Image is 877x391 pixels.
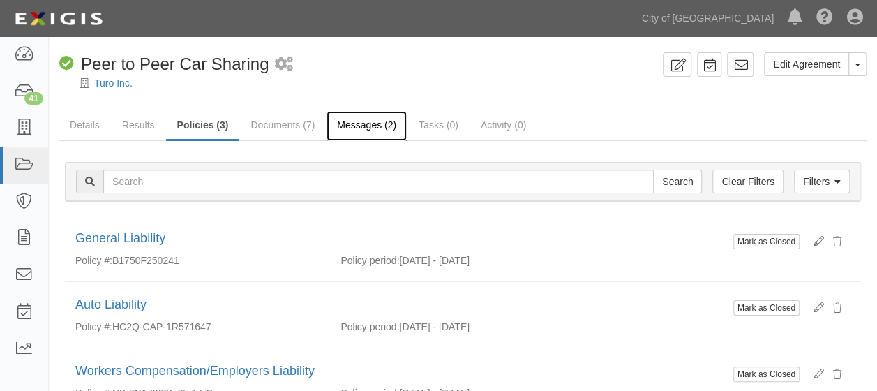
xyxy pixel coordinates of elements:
[240,111,325,139] a: Documents (7)
[75,253,112,267] p: Policy #:
[470,111,537,139] a: Activity (0)
[327,111,407,141] a: Messages (2)
[330,253,861,267] div: [DATE] - [DATE]
[733,300,800,316] button: Mark as Closed
[816,10,833,27] i: Help Center - Complianz
[824,362,850,386] button: Delete Policy
[824,230,850,253] button: Delete Policy
[804,234,824,248] a: Edit policy
[274,57,292,72] i: 1 scheduled workflow
[75,231,165,245] a: General Liability
[75,297,147,311] a: Auto Liability
[112,111,165,139] a: Results
[81,54,269,73] span: Peer to Peer Car Sharing
[712,170,783,193] a: Clear Filters
[166,111,239,141] a: Policies (3)
[94,78,133,89] a: Turo Inc.
[733,367,800,382] button: Mark as Closed
[824,296,850,320] button: Delete Policy
[59,52,269,76] div: Peer to Peer Car Sharing
[59,57,74,71] i: Compliant
[75,320,112,334] p: Policy #:
[408,111,469,139] a: Tasks (0)
[340,253,399,267] p: Policy period:
[635,4,781,32] a: City of [GEOGRAPHIC_DATA]
[804,300,824,314] a: Edit policy
[75,364,315,378] a: Workers Compensation/Employers Liability
[330,320,861,334] div: [DATE] - [DATE]
[65,253,330,267] div: B1750F250241
[24,92,43,105] div: 41
[103,170,654,193] input: Search
[733,234,800,249] button: Mark as Closed
[10,6,107,31] img: logo-5460c22ac91f19d4615b14bd174203de0afe785f0fc80cf4dbbc73dc1793850b.png
[794,170,850,193] a: Filters
[59,111,110,139] a: Details
[340,320,399,334] p: Policy period:
[65,320,330,334] div: HC2Q-CAP-1R571647
[804,367,824,381] a: Edit policy
[653,170,702,193] input: Search
[764,52,849,76] a: Edit Agreement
